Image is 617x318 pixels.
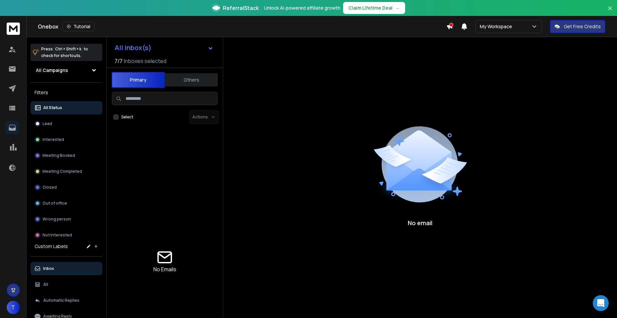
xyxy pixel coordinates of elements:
[31,133,102,146] button: Interested
[343,2,405,14] button: Claim Lifetime Deal→
[593,295,609,311] div: Open Intercom Messenger
[550,20,605,33] button: Get Free Credits
[153,265,176,273] p: No Emails
[124,57,166,65] h3: Inboxes selected
[43,137,64,142] p: Interested
[480,23,515,30] p: My Workspace
[109,41,219,54] button: All Inbox(s)
[31,64,102,77] button: All Campaigns
[31,294,102,307] button: Automatic Replies
[31,88,102,97] h3: Filters
[43,153,75,158] p: Meeting Booked
[43,266,54,271] p: Inbox
[606,4,614,20] button: Close banner
[43,282,48,287] p: All
[31,149,102,162] button: Meeting Booked
[223,4,259,12] span: ReferralStack
[38,22,446,31] div: Onebox
[395,5,400,11] span: →
[54,45,82,53] span: Ctrl + Shift + k
[115,57,123,65] span: 7 / 7
[43,217,71,222] p: Wrong person
[408,218,432,227] p: No email
[7,301,20,314] button: T
[43,121,52,126] p: Lead
[43,201,67,206] p: Out of office
[43,105,62,110] p: All Status
[62,22,95,31] button: Tutorial
[31,117,102,130] button: Lead
[31,262,102,275] button: Inbox
[31,278,102,291] button: All
[43,185,57,190] p: Closed
[31,213,102,226] button: Wrong person
[35,243,68,250] h3: Custom Labels
[43,298,79,303] p: Automatic Replies
[564,23,601,30] p: Get Free Credits
[36,67,68,74] h1: All Campaigns
[31,181,102,194] button: Closed
[165,73,218,87] button: Others
[112,72,165,88] button: Primary
[264,5,340,11] p: Unlock AI-powered affiliate growth
[115,44,151,51] h1: All Inbox(s)
[43,169,82,174] p: Meeting Completed
[31,228,102,242] button: Not Interested
[121,114,133,120] label: Select
[31,197,102,210] button: Out of office
[43,232,72,238] p: Not Interested
[31,101,102,114] button: All Status
[41,46,88,59] p: Press to check for shortcuts.
[31,165,102,178] button: Meeting Completed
